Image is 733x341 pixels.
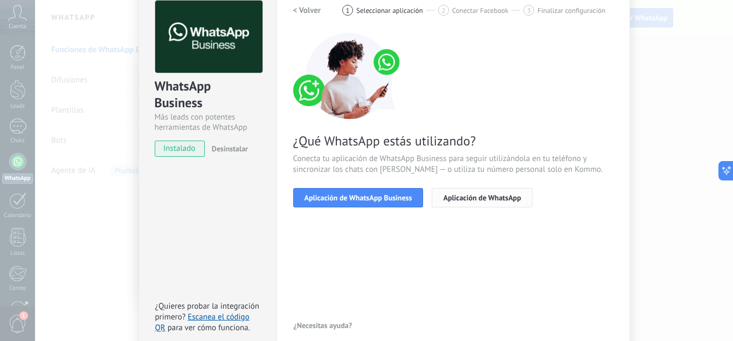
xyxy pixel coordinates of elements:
span: 1 [346,6,350,15]
img: logo_main.png [155,1,262,73]
span: 3 [527,6,531,15]
span: instalado [155,141,204,157]
span: ¿Quieres probar la integración primero? [155,301,260,322]
button: < Volver [293,1,321,20]
span: 2 [441,6,445,15]
span: Seleccionar aplicación [356,6,423,15]
img: connect number [293,33,406,119]
div: WhatsApp Business [155,78,261,112]
span: Aplicación de WhatsApp [443,194,521,201]
span: ¿Qué WhatsApp estás utilizando? [293,133,613,149]
span: Conecta tu aplicación de WhatsApp Business para seguir utilizándola en tu teléfono y sincronizar ... [293,154,613,175]
button: ¿Necesitas ayuda? [293,317,353,333]
span: Conectar Facebook [452,6,509,15]
span: Desinstalar [212,144,248,154]
span: para ver cómo funciona. [168,323,250,333]
button: Aplicación de WhatsApp [432,188,532,207]
div: Más leads con potentes herramientas de WhatsApp [155,112,261,133]
a: Escanea el código QR [155,312,250,333]
span: ¿Necesitas ayuda? [294,322,352,329]
button: Desinstalar [208,141,248,157]
span: Finalizar configuración [537,6,605,15]
h2: < Volver [293,5,321,16]
span: Aplicación de WhatsApp Business [305,194,412,201]
button: Aplicación de WhatsApp Business [293,188,424,207]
